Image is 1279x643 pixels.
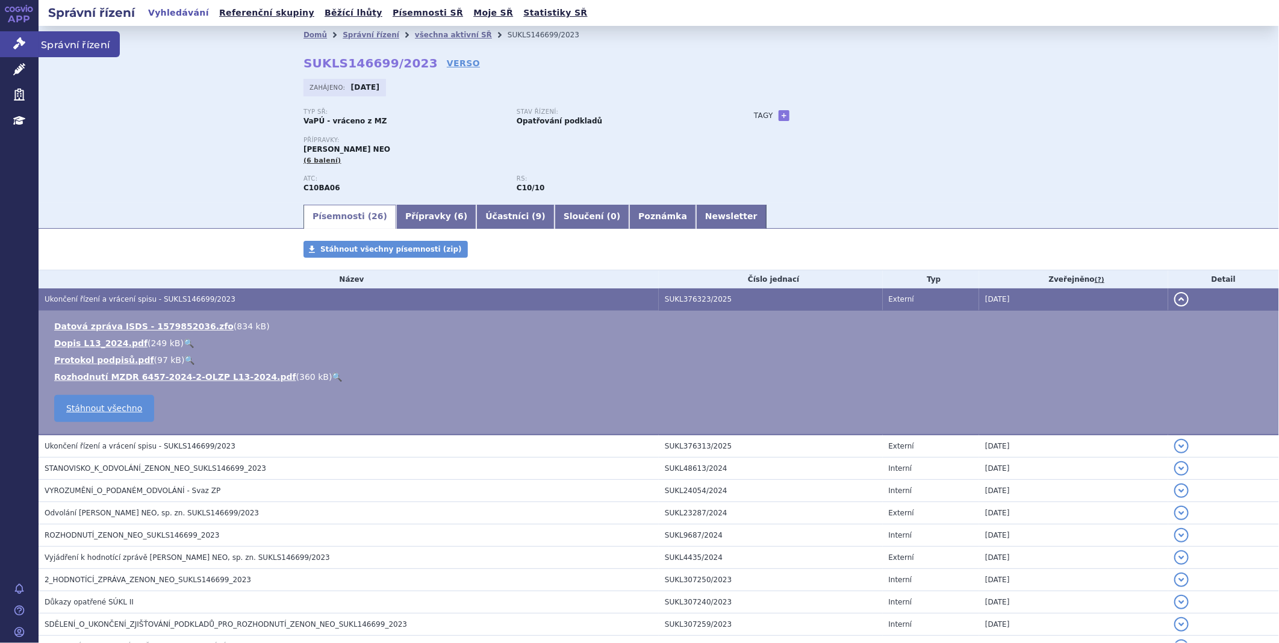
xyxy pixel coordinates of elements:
[979,458,1168,480] td: [DATE]
[39,270,659,288] th: Název
[320,245,462,253] span: Stáhnout všechny písemnosti (zip)
[1174,292,1189,306] button: detail
[216,5,318,21] a: Referenční skupiny
[659,547,883,569] td: SUKL4435/2024
[39,31,120,57] span: Správní řízení
[45,509,259,517] span: Odvolání ZENON NEO, sp. zn. SUKLS146699/2023
[1174,595,1189,609] button: detail
[517,184,545,192] strong: rosuvastatin a ezetimib
[889,598,912,606] span: Interní
[458,211,464,221] span: 6
[889,464,912,473] span: Interní
[659,613,883,636] td: SUKL307259/2023
[1174,506,1189,520] button: detail
[1174,461,1189,476] button: detail
[979,270,1168,288] th: Zveřejněno
[517,175,718,182] p: RS:
[184,338,194,348] a: 🔍
[508,26,595,44] li: SUKLS146699/2023
[45,531,219,539] span: ROZHODNUTÍ_ZENON_NEO_SUKLS146699_2023
[536,211,542,221] span: 9
[396,205,476,229] a: Přípravky (6)
[1095,276,1104,284] abbr: (?)
[520,5,591,21] a: Statistiky SŘ
[303,117,387,125] strong: VaPÚ - vráceno z MZ
[54,355,154,365] a: Protokol podpisů.pdf
[1174,439,1189,453] button: detail
[303,137,730,144] p: Přípravky:
[45,576,251,584] span: 2_HODNOTÍCÍ_ZPRÁVA_ZENON_NEO_SUKLS146699_2023
[629,205,696,229] a: Poznámka
[303,56,438,70] strong: SUKLS146699/2023
[979,502,1168,524] td: [DATE]
[659,270,883,288] th: Číslo jednací
[447,57,480,69] a: VERSO
[310,82,347,92] span: Zahájeno:
[54,372,296,382] a: Rozhodnutí MZDR 6457-2024-2-OLZP L13-2024.pdf
[883,270,980,288] th: Typ
[659,288,883,311] td: SUKL376323/2025
[372,211,383,221] span: 26
[659,524,883,547] td: SUKL9687/2024
[779,110,789,121] a: +
[979,435,1168,458] td: [DATE]
[303,31,327,39] a: Domů
[754,108,773,123] h3: Tagy
[659,502,883,524] td: SUKL23287/2024
[1174,617,1189,632] button: detail
[979,547,1168,569] td: [DATE]
[889,295,914,303] span: Externí
[54,371,1267,383] li: ( )
[611,211,617,221] span: 0
[237,321,266,331] span: 834 kB
[889,620,912,629] span: Interní
[889,486,912,495] span: Interní
[1174,550,1189,565] button: detail
[54,338,148,348] a: Dopis L13_2024.pdf
[45,553,330,562] span: Vyjádření k hodnotící zprávě ZENON NEO, sp. zn. SUKLS146699/2023
[39,4,145,21] h2: Správní řízení
[45,464,266,473] span: STANOVISKO_K_ODVOLÁNÍ_ZENON_NEO_SUKLS146699_2023
[696,205,767,229] a: Newsletter
[54,354,1267,366] li: ( )
[555,205,629,229] a: Sloučení (0)
[659,458,883,480] td: SUKL48613/2024
[184,355,194,365] a: 🔍
[343,31,399,39] a: Správní řízení
[45,295,235,303] span: Ukončení řízení a vrácení spisu - SUKLS146699/2023
[1168,270,1279,288] th: Detail
[1174,573,1189,587] button: detail
[151,338,181,348] span: 249 kB
[54,321,234,331] a: Datová zpráva ISDS - 1579852036.zfo
[351,83,380,92] strong: [DATE]
[303,184,340,192] strong: ROSUVASTATIN A EZETIMIB
[45,598,134,606] span: Důkazy opatřené SÚKL II
[517,117,602,125] strong: Opatřování podkladů
[415,31,492,39] a: všechna aktivní SŘ
[979,591,1168,613] td: [DATE]
[659,435,883,458] td: SUKL376313/2025
[1174,528,1189,542] button: detail
[979,569,1168,591] td: [DATE]
[332,372,342,382] a: 🔍
[1174,483,1189,498] button: detail
[659,591,883,613] td: SUKL307240/2023
[145,5,213,21] a: Vyhledávání
[303,241,468,258] a: Stáhnout všechny písemnosti (zip)
[979,613,1168,636] td: [DATE]
[54,320,1267,332] li: ( )
[303,108,505,116] p: Typ SŘ:
[157,355,181,365] span: 97 kB
[45,620,407,629] span: SDĚLENÍ_O_UKONČENÍ_ZJIŠŤOVÁNÍ_PODKLADŮ_PRO_ROZHODNUTÍ_ZENON_NEO_SUKL146699_2023
[45,486,220,495] span: VYROZUMĚNÍ_O_PODANÉM_ODVOLÁNÍ - Svaz ZP
[476,205,554,229] a: Účastníci (9)
[389,5,467,21] a: Písemnosti SŘ
[517,108,718,116] p: Stav řízení:
[303,157,341,164] span: (6 balení)
[659,480,883,502] td: SUKL24054/2024
[979,524,1168,547] td: [DATE]
[54,337,1267,349] li: ( )
[889,509,914,517] span: Externí
[889,553,914,562] span: Externí
[979,288,1168,311] td: [DATE]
